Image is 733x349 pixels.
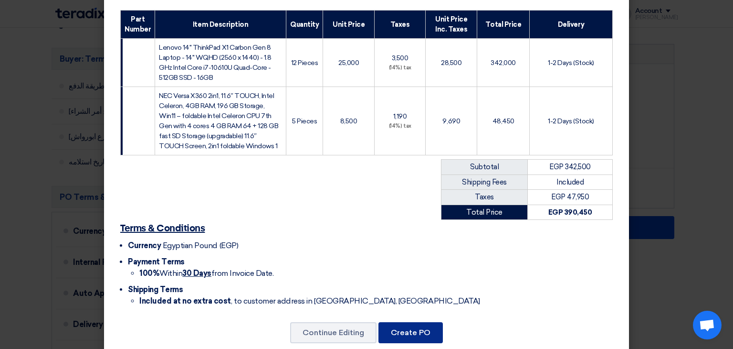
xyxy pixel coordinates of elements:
th: Total Price [477,11,530,39]
button: Create PO [378,322,443,343]
span: Egyptian Pound (EGP) [163,241,238,250]
td: Subtotal [441,160,528,175]
th: Part Number [121,11,155,39]
u: 30 Days [182,269,211,278]
th: Unit Price Inc. Taxes [426,11,477,39]
span: Within from Invoice Date. [139,269,273,278]
span: 28,500 [441,59,461,67]
span: Currency [128,241,161,250]
u: Terms & Conditions [120,224,205,233]
div: (14%) tax [378,122,421,131]
div: Open chat [693,311,722,339]
span: 9,690 [442,117,460,125]
th: Unit Price [323,11,375,39]
span: Included [556,178,584,186]
span: 342,000 [491,59,516,67]
span: 8,500 [340,117,357,125]
span: 3,500 [392,54,408,62]
th: Delivery [529,11,612,39]
span: 12 Pieces [291,59,318,67]
li: , to customer address in [GEOGRAPHIC_DATA], [GEOGRAPHIC_DATA] [139,295,613,307]
span: Shipping Terms [128,285,183,294]
td: Shipping Fees [441,174,528,190]
th: Quantity [286,11,323,39]
strong: EGP 390,450 [548,208,592,217]
span: Lenovo 14" ThinkPad X1 Carbon Gen 8 Laptop - 14" WQHD (2560 x 1440) - 1.8 GHz Intel Core i7-10610... [159,44,271,82]
td: Total Price [441,205,528,220]
span: 25,000 [338,59,359,67]
th: Item Description [155,11,286,39]
span: 5 Pieces [292,117,317,125]
button: Continue Editing [290,322,377,343]
span: 48,450 [492,117,514,125]
td: EGP 342,500 [528,160,613,175]
th: Taxes [375,11,426,39]
strong: Included at no extra cost [139,296,231,305]
span: NEC Versa X360 2in1, 11.6″ TOUCH, Intel Celeron, 4GB RAM, 196 GB Storage, Win11 – foldable Intel ... [159,92,278,150]
div: (14%) tax [378,64,421,72]
td: Taxes [441,190,528,205]
span: Payment Terms [128,257,185,266]
strong: 100% [139,269,159,278]
span: 1,190 [393,112,407,120]
span: 1-2 Days (Stock) [548,59,594,67]
span: EGP 47,950 [551,193,589,201]
span: 1-2 Days (Stock) [548,117,594,125]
